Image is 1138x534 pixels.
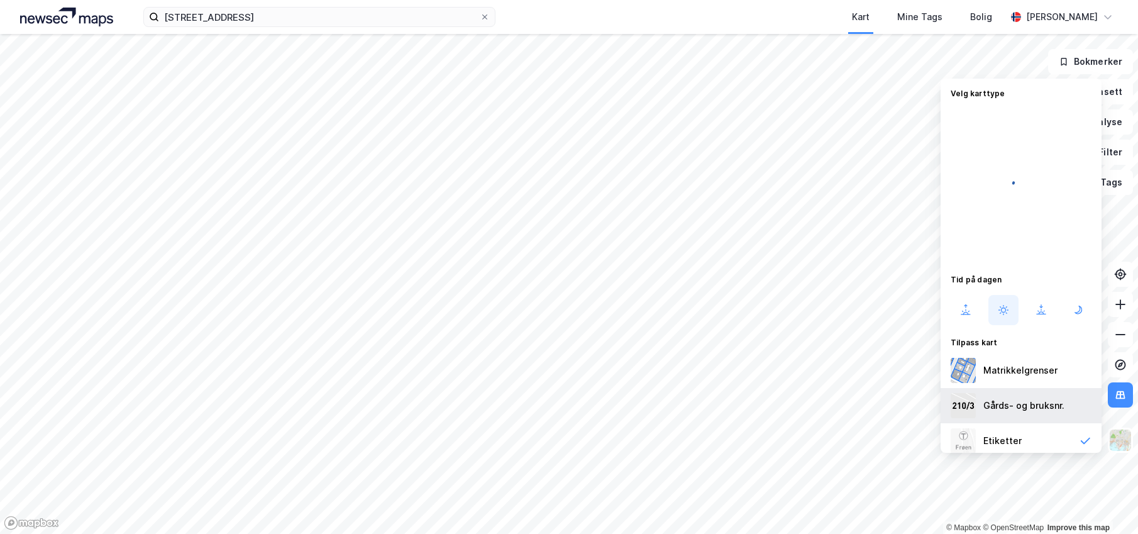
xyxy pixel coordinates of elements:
[1011,104,1031,267] img: spinner.a6d8c91a73a9ac5275cf975e30b51cfb.svg
[897,9,942,25] div: Mine Tags
[159,8,480,26] input: Søk på adresse, matrikkel, gårdeiere, leietakere eller personer
[852,9,870,25] div: Kart
[1075,474,1138,534] iframe: Chat Widget
[951,428,976,453] img: Z
[983,363,1058,378] div: Matrikkelgrenser
[1026,9,1098,25] div: [PERSON_NAME]
[983,398,1064,413] div: Gårds- og bruksnr.
[951,358,976,383] img: cadastreBorders.cfe08de4b5ddd52a10de.jpeg
[941,330,1102,353] div: Tilpass kart
[970,9,992,25] div: Bolig
[941,81,1102,104] div: Velg karttype
[983,433,1022,448] div: Etiketter
[941,267,1102,290] div: Tid på dagen
[20,8,113,26] img: logo.a4113a55bc3d86da70a041830d287a7e.svg
[951,393,976,418] img: cadastreKeys.547ab17ec502f5a4ef2b.jpeg
[1075,474,1138,534] div: Kontrollprogram for chat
